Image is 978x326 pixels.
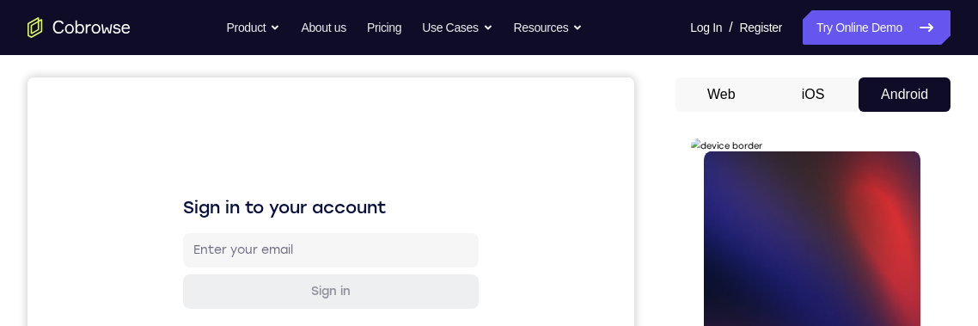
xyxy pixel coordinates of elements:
button: Sign in with Google [156,273,451,307]
button: Sign in [156,197,451,231]
button: Product [227,10,281,45]
span: / [729,17,732,38]
button: Resources [514,10,584,45]
button: Use Cases [422,10,492,45]
a: Log In [690,10,722,45]
h1: Sign in to your account [156,118,451,142]
button: Tap to Start [53,231,189,276]
button: Android [859,77,950,112]
a: About us [301,10,345,45]
a: Try Online Demo [803,10,950,45]
div: Sign in with Google [259,281,376,298]
button: Web [675,77,767,112]
span: Tap to Start [77,245,165,262]
a: Register [740,10,782,45]
p: or [295,246,313,260]
a: Go to the home page [28,17,131,38]
button: iOS [767,77,859,112]
input: Enter your email [166,164,441,181]
a: Pricing [367,10,401,45]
